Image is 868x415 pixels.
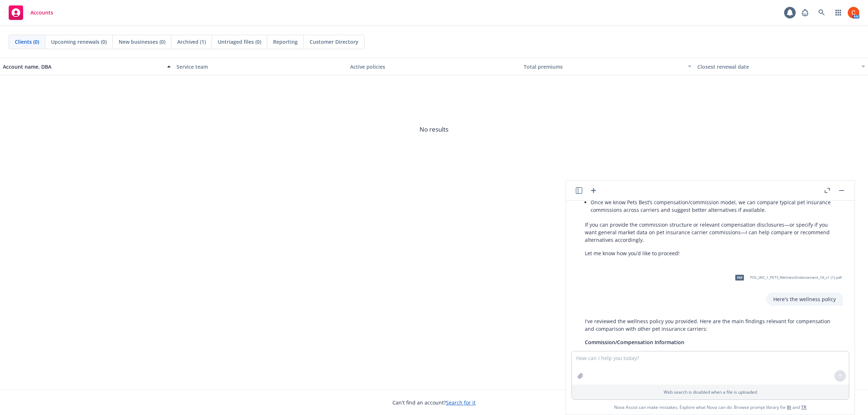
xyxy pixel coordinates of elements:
a: Accounts [6,3,56,23]
span: Clients (0) [15,38,39,46]
div: Total premiums [524,63,684,70]
div: Account name, DBA [3,63,163,70]
div: Closest renewal date [697,63,857,70]
span: Can't find an account? [392,399,476,406]
p: I've reviewed the wellness policy you provided. Here are the main findings relevant for compensat... [585,317,836,333]
p: If you can provide the commission structure or relevant compensation disclosures—or specify if yo... [585,221,836,244]
a: Search for it [446,399,476,406]
span: Upcoming renewals (0) [51,38,107,46]
button: Total premiums [521,58,694,75]
img: photo [848,7,859,18]
a: Switch app [831,5,846,20]
div: Service team [176,63,344,70]
span: Nova Assist can make mistakes. Explore what Nova can do: Browse prompt library for and [569,400,852,415]
p: Let me know how you’d like to proceed! [585,249,836,257]
span: Accounts [30,10,53,16]
li: Once we know Pets Best’s compensation/commission model, we can compare typical pet insurance comm... [591,197,836,215]
button: Service team [174,58,347,75]
div: pdfPOL_IAIC_1_PETS_WellnessEndorsement_CA_v1 (1).pdf [731,269,843,287]
span: Untriaged files (0) [218,38,261,46]
span: Reporting [273,38,298,46]
div: Active policies [350,63,518,70]
span: New businesses (0) [119,38,165,46]
span: Customer Directory [310,38,358,46]
span: Archived (1) [177,38,206,46]
a: Report a Bug [798,5,812,20]
a: Search [814,5,829,20]
button: Active policies [347,58,521,75]
a: BI [787,404,791,410]
p: Web search is disabled when a file is uploaded [576,389,844,395]
span: Commission/Compensation Information [585,339,684,346]
span: pdf [735,275,744,280]
span: POL_IAIC_1_PETS_WellnessEndorsement_CA_v1 (1).pdf [750,275,842,280]
a: TR [801,404,807,410]
p: Here's the wellness policy [773,295,836,303]
button: Closest renewal date [694,58,868,75]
